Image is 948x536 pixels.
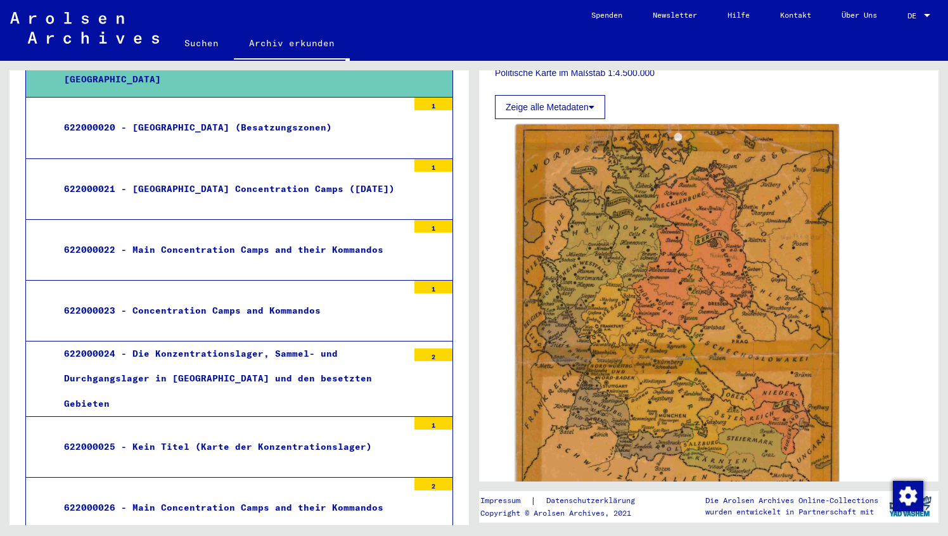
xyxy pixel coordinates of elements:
[705,506,878,518] p: wurden entwickelt in Partnerschaft mit
[480,507,650,519] p: Copyright © Arolsen Archives, 2021
[887,490,934,522] img: yv_logo.png
[907,11,921,20] span: DE
[480,494,650,507] div: |
[10,12,159,44] img: Arolsen_neg.svg
[54,298,408,323] div: 622000023 - Concentration Camps and Kommandos
[536,494,650,507] a: Datenschutzerklärung
[893,481,923,511] img: Zustimmung ändern
[54,238,408,262] div: 622000022 - Main Concentration Camps and their Kommandos
[414,220,452,233] div: 1
[54,341,408,416] div: 622000024 - Die Konzentrationslager, Sammel- und Durchgangslager in [GEOGRAPHIC_DATA] und den bes...
[495,95,605,119] button: Zeige alle Metadaten
[414,281,452,293] div: 1
[234,28,350,61] a: Archiv erkunden
[705,495,878,506] p: Die Arolsen Archives Online-Collections
[414,478,452,490] div: 2
[414,417,452,430] div: 1
[54,177,408,201] div: 622000021 - [GEOGRAPHIC_DATA] Concentration Camps ([DATE])
[54,435,408,459] div: 622000025 - Kein Titel (Karte der Konzentrationslager)
[480,494,530,507] a: Impressum
[169,28,234,58] a: Suchen
[54,495,408,520] div: 622000026 - Main Concentration Camps and their Kommandos
[54,115,408,140] div: 622000020 - [GEOGRAPHIC_DATA] (Besatzungszonen)
[495,67,923,80] p: Politische Karte im Maßstab 1:4.500.000
[414,348,452,361] div: 2
[414,98,452,110] div: 1
[414,159,452,172] div: 1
